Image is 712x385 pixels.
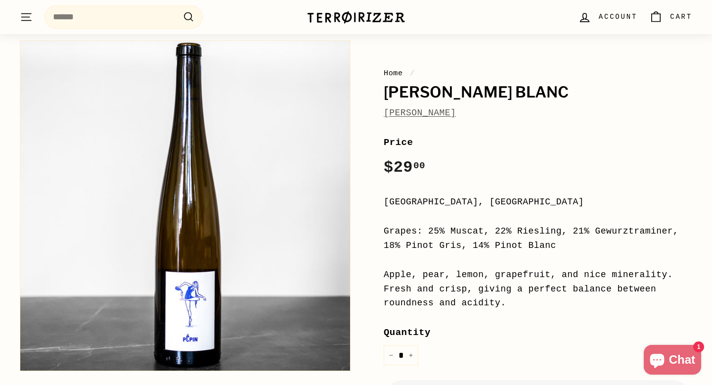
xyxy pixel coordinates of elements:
button: Increase item quantity by one [403,345,418,366]
a: [PERSON_NAME] [384,108,456,118]
div: Grapes: 25% Muscat, 22% Riesling, 21% Gewurztraminer, 18% Pinot Gris, 14% Pinot Blanc [384,224,692,253]
img: Pépin Blanc [20,41,350,371]
span: $29 [384,158,425,177]
h1: [PERSON_NAME] Blanc [384,84,692,101]
sup: 00 [413,160,425,171]
a: Cart [643,2,698,32]
label: Quantity [384,325,692,340]
span: / [407,69,417,78]
span: Cart [670,11,692,22]
a: Home [384,69,403,78]
nav: breadcrumbs [384,67,692,79]
div: Apple, pear, lemon, grapefruit, and nice minerality. Fresh and crisp, giving a perfect balance be... [384,268,692,310]
div: [GEOGRAPHIC_DATA], [GEOGRAPHIC_DATA] [384,195,692,209]
span: Account [599,11,637,22]
inbox-online-store-chat: Shopify online store chat [641,345,704,377]
button: Reduce item quantity by one [384,345,399,366]
input: quantity [384,345,418,366]
a: Account [572,2,643,32]
label: Price [384,135,692,150]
